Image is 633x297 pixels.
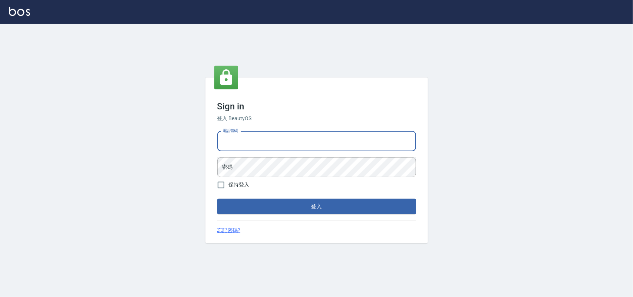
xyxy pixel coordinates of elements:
label: 電話號碼 [222,128,238,133]
span: 保持登入 [229,181,250,189]
button: 登入 [217,199,416,214]
a: 忘記密碼? [217,227,241,234]
h6: 登入 BeautyOS [217,115,416,122]
img: Logo [9,7,30,16]
h3: Sign in [217,101,416,112]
